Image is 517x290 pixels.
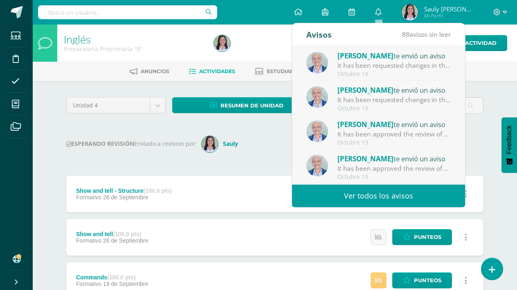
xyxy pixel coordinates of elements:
[113,231,141,237] strong: (100.0 pts)
[306,86,328,108] img: f24cef65ddb5a4d6bdc625a7495df7ce.png
[306,120,328,142] img: f24cef65ddb5a4d6bdc625a7495df7ce.png
[306,23,332,46] div: Avisos
[501,117,517,173] button: Feedback - Mostrar encuesta
[76,281,101,287] span: Formativo
[337,139,451,146] div: Octubre 13
[73,98,144,113] span: Unidad 4
[66,140,134,147] strong: ESPERANDO REVISIÓN
[337,61,451,70] div: It has been requested changes in the review of the unit Unidad 4 for the course Inglés Preparator...
[337,51,393,60] span: [PERSON_NAME]
[337,50,451,61] div: te envió un aviso
[76,237,101,244] span: Formativo
[337,153,451,164] div: te envió un aviso
[107,274,135,281] strong: (100.0 pts)
[392,229,452,245] a: Punteos
[189,65,235,78] a: Actividades
[64,32,91,46] a: Inglés
[64,45,204,53] div: Preparatoria Preprimaria 'B'
[306,155,328,176] img: f24cef65ddb5a4d6bdc625a7495df7ce.png
[202,136,218,152] img: 13b080eea5a68cea67eb7ffd4ed3b6e1.png
[144,187,172,194] strong: (100.0 pts)
[172,97,322,113] a: Resumen de unidad
[506,125,513,154] span: Feedback
[103,281,148,287] span: 19 de Septiembre
[223,140,238,147] strong: Sauly
[402,4,418,20] img: 5f79680b61b443d1d4ae779ac156e769.png
[103,237,148,244] span: 26 de Septiembre
[103,194,148,201] span: 26 de Septiembre
[337,174,451,181] div: Octubre 13
[220,98,283,113] span: Resumen de unidad
[337,164,451,173] div: It has been approved the review of the unit Unidad 4 for the course Inglés Kinder Preprimaria ‘A’...
[306,52,328,74] img: f24cef65ddb5a4d6bdc625a7495df7ce.png
[38,5,217,19] input: Busca un usuario...
[337,85,451,95] div: te envió un aviso
[292,185,465,207] a: Ver todos los avisos
[414,230,441,245] span: Punteos
[337,95,451,105] div: It has been requested changes in the review of the unit Unidad 4 for the course Inglés Preparator...
[337,71,451,78] div: Octubre 14
[402,30,409,39] span: 88
[337,105,451,112] div: Octubre 13
[214,35,230,51] img: 5f79680b61b443d1d4ae779ac156e769.png
[414,273,441,288] span: Punteos
[267,68,304,74] span: Estudiantes
[199,68,235,74] span: Actividades
[402,30,451,39] span: avisos sin leer
[134,140,197,147] span: Enviado a revision por:
[76,187,172,194] div: Show and tell - Structure
[76,194,101,201] span: Formativo
[392,272,452,288] a: Punteos
[465,36,497,51] span: Actividad
[64,33,204,45] h1: Inglés
[337,85,393,95] span: [PERSON_NAME]
[337,129,451,139] div: It has been approved the review of the unit Unidad 4 for the course Inglés Kinder Preprimaria ‘B’...
[76,274,148,281] div: Commands
[202,140,241,147] a: Sauly
[337,119,451,129] div: te envió un aviso
[67,98,165,113] a: Unidad 4
[424,12,473,19] span: Mi Perfil
[337,154,393,163] span: [PERSON_NAME]
[76,231,148,237] div: Show and tell
[255,65,304,78] a: Estudiantes
[337,120,393,129] span: [PERSON_NAME]
[424,5,473,13] span: Sauly [PERSON_NAME]
[446,35,507,51] a: Actividad
[130,65,169,78] a: Anuncios
[141,68,169,74] span: Anuncios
